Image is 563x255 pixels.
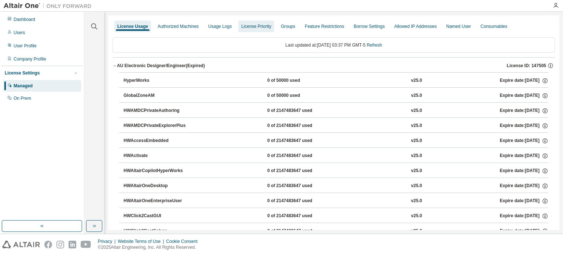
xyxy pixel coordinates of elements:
div: Allowed IP Addresses [394,23,437,29]
button: HWAMDCPrivateExplorerPlus0 of 2147483647 usedv25.0Expire date:[DATE] [124,118,548,134]
div: License Priority [241,23,271,29]
div: Privacy [98,238,118,244]
div: 0 of 2147483647 used [267,213,333,219]
div: v25.0 [411,213,422,219]
div: Borrow Settings [354,23,385,29]
button: HWAltairCopilotHyperWorks0 of 2147483647 usedv25.0Expire date:[DATE] [124,163,548,179]
div: HWClick2CastSolver [124,228,189,234]
div: Groups [281,23,295,29]
div: 0 of 50000 used [267,77,333,84]
img: youtube.svg [81,241,91,248]
div: Expire date: [DATE] [500,198,548,204]
button: HyperWorks0 of 50000 usedv25.0Expire date:[DATE] [124,73,548,89]
div: 0 of 2147483647 used [267,123,333,129]
div: 0 of 2147483647 used [267,108,333,114]
div: License Settings [5,70,40,76]
div: v25.0 [411,198,422,204]
div: 0 of 2147483647 used [267,183,333,189]
div: v25.0 [411,123,422,129]
div: HWAltairOneEnterpriseUser [124,198,189,204]
div: HWActivate [124,153,189,159]
div: Company Profile [14,56,46,62]
div: Feature Restrictions [305,23,344,29]
button: HWClick2CastGUI0 of 2147483647 usedv25.0Expire date:[DATE] [124,208,548,224]
div: 0 of 50000 used [267,92,333,99]
div: HWAMDCPrivateExplorerPlus [124,123,189,129]
div: On Prem [14,95,31,101]
div: Cookie Consent [166,238,202,244]
button: HWActivate0 of 2147483647 usedv25.0Expire date:[DATE] [124,148,548,164]
div: HWAMDCPrivateAuthoring [124,108,189,114]
button: HWClick2CastSolver0 of 2147483647 usedv25.0Expire date:[DATE] [124,223,548,239]
div: Expire date: [DATE] [500,153,548,159]
button: HWAccessEmbedded0 of 2147483647 usedv25.0Expire date:[DATE] [124,133,548,149]
img: linkedin.svg [69,241,76,248]
div: HWAccessEmbedded [124,138,189,144]
img: instagram.svg [56,241,64,248]
div: v25.0 [411,228,422,234]
div: Consumables [481,23,507,29]
div: 0 of 2147483647 used [267,153,333,159]
p: © 2025 Altair Engineering, Inc. All Rights Reserved. [98,244,202,251]
div: v25.0 [411,183,422,189]
div: Expire date: [DATE] [500,183,548,189]
div: HWClick2CastGUI [124,213,189,219]
img: Altair One [4,2,95,10]
button: GlobalZoneAM0 of 50000 usedv25.0Expire date:[DATE] [124,88,548,104]
div: Dashboard [14,17,35,22]
button: HWAltairOneDesktop0 of 2147483647 usedv25.0Expire date:[DATE] [124,178,548,194]
div: Last updated at: [DATE] 03:37 PM GMT-5 [113,37,555,53]
div: v25.0 [411,92,422,99]
div: Website Terms of Use [118,238,166,244]
div: 0 of 2147483647 used [267,198,333,204]
div: Expire date: [DATE] [500,168,548,174]
img: altair_logo.svg [2,241,40,248]
div: v25.0 [411,153,422,159]
div: License Usage [117,23,148,29]
button: HWAMDCPrivateAuthoring0 of 2147483647 usedv25.0Expire date:[DATE] [124,103,548,119]
div: GlobalZoneAM [124,92,189,99]
div: Expire date: [DATE] [500,123,548,129]
div: Authorized Machines [158,23,199,29]
button: HWAltairOneEnterpriseUser0 of 2147483647 usedv25.0Expire date:[DATE] [124,193,548,209]
div: Expire date: [DATE] [500,92,548,99]
div: Expire date: [DATE] [500,108,548,114]
div: v25.0 [411,108,422,114]
div: HWAltairOneDesktop [124,183,189,189]
div: Usage Logs [208,23,232,29]
div: Expire date: [DATE] [500,77,548,84]
div: v25.0 [411,168,422,174]
div: 0 of 2147483647 used [267,228,333,234]
div: v25.0 [411,77,422,84]
div: Expire date: [DATE] [500,213,548,219]
span: License ID: 147505 [507,63,546,69]
button: AU Electronic Designer/Engineer(Expired)License ID: 147505 [113,58,555,74]
div: HWAltairCopilotHyperWorks [124,168,189,174]
div: AU Electronic Designer/Engineer (Expired) [117,63,205,69]
a: Refresh [367,43,382,48]
div: 0 of 2147483647 used [267,138,333,144]
div: Named User [446,23,471,29]
div: Expire date: [DATE] [500,228,548,234]
img: facebook.svg [44,241,52,248]
div: Expire date: [DATE] [500,138,548,144]
div: User Profile [14,43,37,49]
div: Users [14,30,25,36]
div: v25.0 [411,138,422,144]
div: 0 of 2147483647 used [267,168,333,174]
div: HyperWorks [124,77,189,84]
div: Managed [14,83,33,89]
